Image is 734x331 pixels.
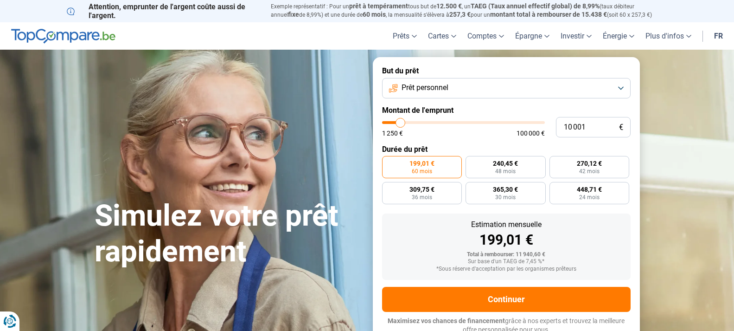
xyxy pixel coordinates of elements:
[409,160,434,167] span: 199,01 €
[462,22,510,50] a: Comptes
[363,11,386,18] span: 60 mois
[389,266,623,273] div: *Sous réserve d'acceptation par les organismes prêteurs
[67,2,260,20] p: Attention, emprunter de l'argent coûte aussi de l'argent.
[471,2,600,10] span: TAEG (Taux annuel effectif global) de 8,99%
[382,78,631,98] button: Prêt personnel
[449,11,471,18] span: 257,3 €
[382,106,631,115] label: Montant de l'emprunt
[288,11,299,18] span: fixe
[389,221,623,228] div: Estimation mensuelle
[577,160,602,167] span: 270,12 €
[495,169,516,174] span: 48 mois
[555,22,597,50] a: Investir
[510,22,555,50] a: Épargne
[387,22,422,50] a: Prêts
[579,169,600,174] span: 42 mois
[493,186,518,193] span: 365,30 €
[409,186,434,193] span: 309,75 €
[579,195,600,200] span: 24 mois
[382,66,631,75] label: But du prêt
[577,186,602,193] span: 448,71 €
[11,29,115,44] img: TopCompare
[349,2,408,10] span: prêt à tempérament
[597,22,640,50] a: Énergie
[382,145,631,154] label: Durée du prêt
[619,123,623,131] span: €
[95,198,362,270] h1: Simulez votre prêt rapidement
[382,287,631,312] button: Continuer
[493,160,518,167] span: 240,45 €
[436,2,462,10] span: 12.500 €
[412,169,432,174] span: 60 mois
[389,252,623,258] div: Total à rembourser: 11 940,60 €
[412,195,432,200] span: 36 mois
[389,259,623,265] div: Sur base d'un TAEG de 7,45 %*
[517,130,545,136] span: 100 000 €
[422,22,462,50] a: Cartes
[495,195,516,200] span: 30 mois
[389,233,623,247] div: 199,01 €
[708,22,728,50] a: fr
[640,22,697,50] a: Plus d'infos
[382,130,403,136] span: 1 250 €
[490,11,607,18] span: montant total à rembourser de 15.438 €
[388,317,505,325] span: Maximisez vos chances de financement
[402,83,448,93] span: Prêt personnel
[271,2,668,19] p: Exemple représentatif : Pour un tous but de , un (taux débiteur annuel de 8,99%) et une durée de ...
